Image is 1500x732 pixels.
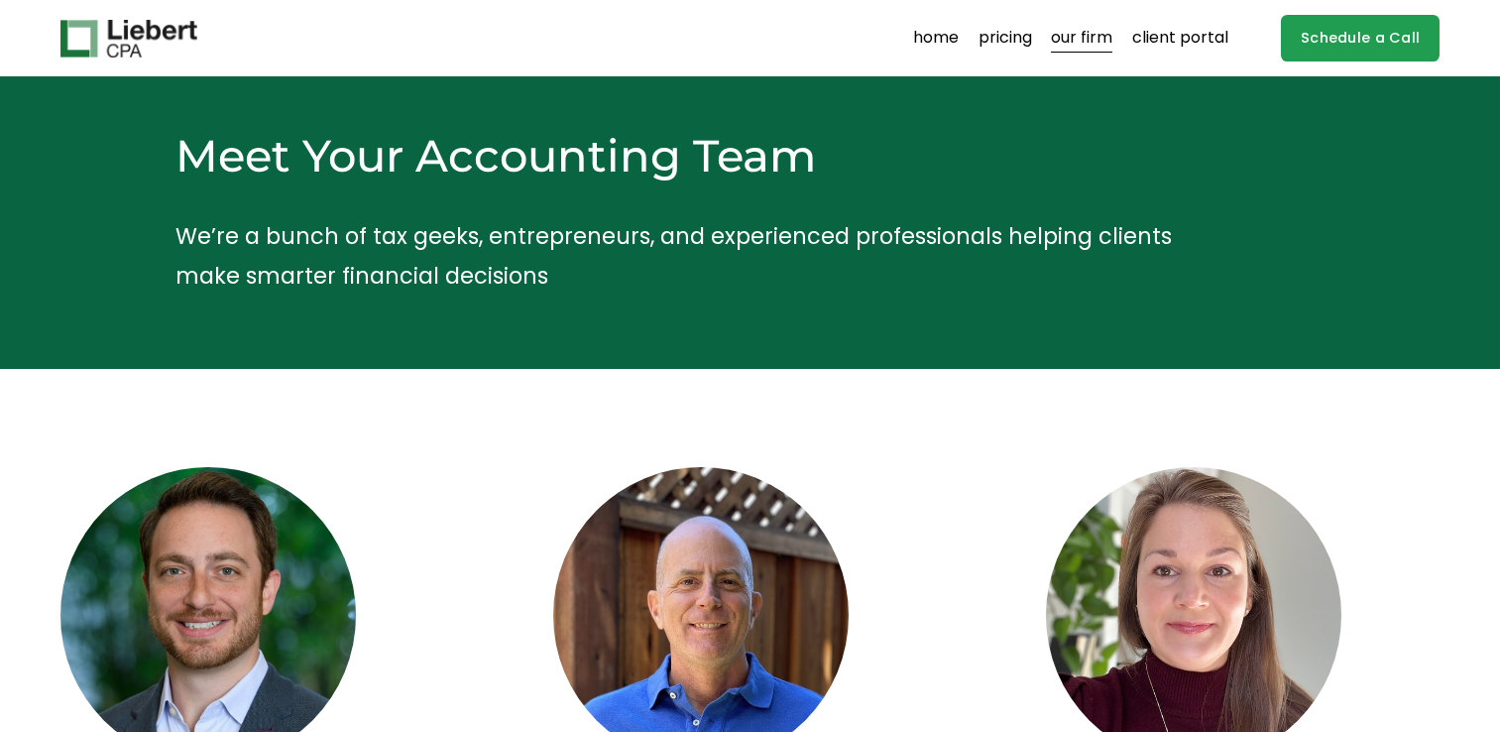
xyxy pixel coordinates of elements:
a: Schedule a Call [1281,15,1441,61]
a: our firm [1051,23,1112,55]
a: pricing [979,23,1032,55]
a: home [913,23,959,55]
img: Liebert CPA [60,20,197,58]
h2: Meet Your Accounting Team [175,127,1208,184]
a: client portal [1132,23,1228,55]
p: We’re a bunch of tax geeks, entrepreneurs, and experienced professionals helping clients make sma... [175,216,1208,297]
